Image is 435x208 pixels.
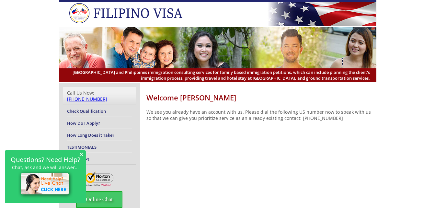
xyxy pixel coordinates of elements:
[67,96,107,102] a: [PHONE_NUMBER]
[65,69,370,81] span: [GEOGRAPHIC_DATA] and Philippines immigration consulting services for family based immigration pe...
[8,165,83,170] p: Chat, ask and we will answer...
[8,157,83,162] h2: Questions? Need Help?
[67,90,132,102] div: Call Us Now:
[67,144,97,150] a: TESTIMONIALS
[67,120,100,126] a: How Do I Apply?
[79,151,84,157] span: ×
[67,108,106,114] a: Check Qualification
[146,93,376,102] h1: Welcome [PERSON_NAME]
[146,109,376,121] p: We see you already have an account with us. Please dial the following US number now to speak with...
[67,132,114,138] a: How Long Does it Take?
[76,191,122,208] span: Online Chat
[18,170,73,199] img: live-chat-icon.png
